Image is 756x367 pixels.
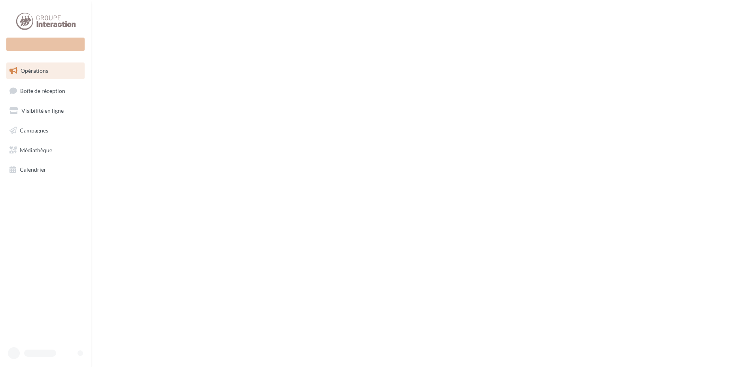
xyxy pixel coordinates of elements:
[5,102,86,119] a: Visibilité en ligne
[21,67,48,74] span: Opérations
[5,82,86,99] a: Boîte de réception
[5,161,86,178] a: Calendrier
[20,87,65,94] span: Boîte de réception
[5,142,86,159] a: Médiathèque
[20,127,48,134] span: Campagnes
[21,107,64,114] span: Visibilité en ligne
[6,38,85,51] div: Nouvelle campagne
[5,122,86,139] a: Campagnes
[20,166,46,173] span: Calendrier
[20,146,52,153] span: Médiathèque
[5,62,86,79] a: Opérations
